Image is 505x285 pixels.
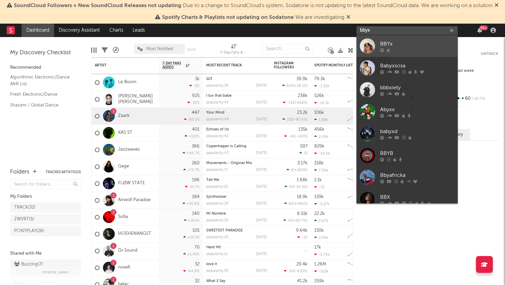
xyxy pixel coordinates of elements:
[14,215,34,223] div: ZWVRT ( 5 )
[118,181,145,186] a: FLØW STATE
[206,168,228,172] div: popularity: 17
[195,279,200,283] div: 32
[206,145,246,148] a: Copenhagen is Calling
[380,149,454,157] div: BBYB
[256,219,267,222] div: [DATE]
[287,118,293,122] span: 232
[10,214,81,224] a: ZWVRT(5)
[345,125,375,141] svg: Chart title
[287,101,295,105] span: -114
[346,15,350,20] span: Dismiss
[192,212,200,216] div: 140
[183,252,200,256] div: +1.45 %
[314,262,326,266] div: 1.26M
[14,3,493,8] span: : Due to a change to SoundCloud's system, Sodatone is not updating to the latest SoundCloud data....
[297,279,308,283] div: 41.2k
[297,161,308,165] div: 3.17k
[284,269,308,273] div: ( )
[195,262,200,266] div: 32
[14,260,43,268] div: Buzzing ( 7 )
[294,202,307,206] span: +486 %
[345,175,375,192] svg: Chart title
[206,252,228,256] div: popularity: 11
[284,134,308,138] div: ( )
[296,262,308,266] div: 29.4k
[356,79,458,101] a: bbbxiety
[206,63,257,67] div: Most Recent Track
[10,64,81,72] div: Recommended
[314,134,328,139] div: 2.45k
[183,201,200,206] div: +50.8 %
[14,203,35,212] div: TRACK ( 32 )
[256,84,267,88] div: [DATE]
[184,218,200,223] div: +164 %
[274,61,297,69] div: Instagram Followers
[297,178,308,182] div: 1.68k
[297,212,308,216] div: 6.51k
[184,117,200,122] div: -83.5 %
[10,226,81,236] a: PONYPLAY(26)
[206,269,228,273] div: popularity: 35
[183,168,200,172] div: +75.7 %
[105,24,128,37] a: Charts
[206,212,226,216] a: Mi Nombre
[314,118,328,122] div: 1.88k
[187,100,200,105] div: -16 %
[314,245,321,250] div: 17k
[314,269,328,274] div: -103k
[118,113,130,119] a: Zaark
[300,144,308,149] div: 597
[302,236,308,240] span: -10
[345,192,375,209] svg: Chart title
[113,40,119,60] div: A&R Pipeline
[296,270,307,273] span: -633 %
[314,161,324,165] div: 158k
[206,178,219,182] a: Tell Me
[481,51,498,57] button: Untrack
[10,180,81,189] input: Search for folders...
[356,57,458,79] a: Babyxsosa
[289,202,293,206] span: 82
[345,209,375,226] svg: Chart title
[380,62,454,70] div: Babyxsosa
[283,117,308,122] div: ( )
[206,246,267,249] div: Hard Hit
[495,3,499,8] span: Dismiss
[345,243,375,259] svg: Chart title
[314,219,328,223] div: 2.67k
[314,252,330,257] div: -2.74k
[206,246,221,249] a: Hard Hit
[187,48,196,52] button: Save
[206,101,229,104] div: popularity: 45
[284,218,308,223] div: ( )
[146,47,173,51] span: Most Notified
[314,168,328,172] div: 7.99k
[288,219,292,223] span: 45
[206,195,227,199] a: Synthesizer
[118,130,132,136] a: KAS:ST
[314,151,330,156] div: -49.5k
[206,77,267,81] div: 123
[206,262,267,266] div: love it
[356,166,458,188] a: Bbyafricka
[10,91,74,98] a: Fresh Electronic/Dance
[345,108,375,125] svg: Chart title
[314,144,324,149] div: 829k
[314,101,329,105] div: -14.1k
[118,164,129,169] a: Gege
[95,63,145,67] div: Artist
[10,202,81,213] a: TRACK(32)
[453,94,498,103] div: 60
[471,97,485,101] span: -16.7 %
[10,250,81,258] div: Shared with Me
[183,269,200,273] div: -64.8 %
[192,161,200,165] div: 260
[206,229,267,232] div: SWEETEST PARADISE
[314,63,365,67] div: Spotify Monthly Listeners
[287,84,293,88] span: 659
[118,214,128,220] a: Sofia
[356,35,458,57] a: BBYx
[380,40,454,48] div: BBYx
[185,185,200,189] div: -11.7 %
[314,178,322,182] div: 1.1k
